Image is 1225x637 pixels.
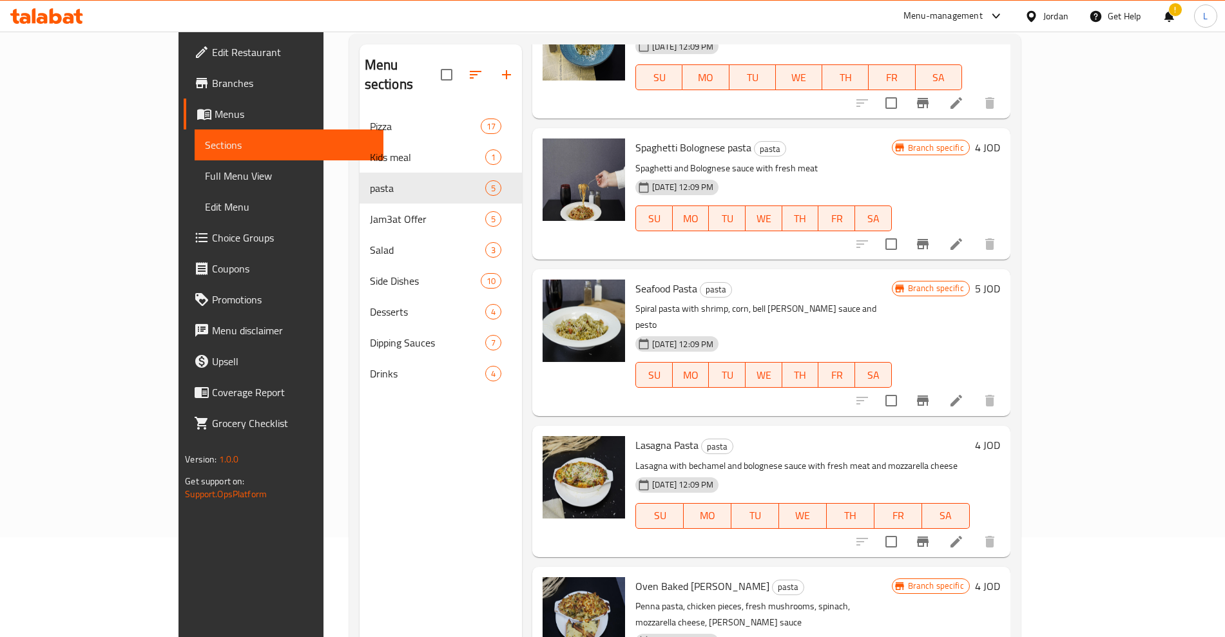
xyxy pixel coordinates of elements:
[827,68,863,87] span: TH
[709,362,746,388] button: TU
[485,211,501,227] div: items
[641,366,668,385] span: SU
[874,503,922,529] button: FR
[635,160,891,176] p: Spaghetti and Bolognese sauce with fresh meat
[185,473,244,490] span: Get support on:
[481,275,501,287] span: 10
[485,304,501,319] div: items
[635,205,673,231] button: SU
[212,354,372,369] span: Upsell
[370,242,485,258] span: Salad
[860,209,887,228] span: SA
[903,8,983,24] div: Menu-management
[184,253,383,284] a: Coupons
[878,528,905,555] span: Select to update
[481,273,501,289] div: items
[903,282,969,294] span: Branch specific
[975,280,1000,298] h6: 5 JOD
[365,55,441,94] h2: Menu sections
[370,273,481,289] span: Side Dishes
[360,234,523,265] div: Salad3
[481,119,501,134] div: items
[772,580,804,595] div: pasta
[949,534,964,549] a: Edit menu item
[370,304,485,319] span: Desserts
[647,479,719,491] span: [DATE] 12:09 PM
[485,180,501,196] div: items
[903,142,969,154] span: Branch specific
[787,366,814,385] span: TH
[486,306,501,318] span: 4
[360,173,523,204] div: pasta5
[543,280,625,362] img: Seafood Pasta
[184,222,383,253] a: Choice Groups
[635,362,673,388] button: SU
[832,506,869,525] span: TH
[714,209,740,228] span: TU
[689,506,726,525] span: MO
[855,362,892,388] button: SA
[818,362,855,388] button: FR
[360,296,523,327] div: Desserts4
[195,160,383,191] a: Full Menu View
[184,99,383,129] a: Menus
[212,44,372,60] span: Edit Restaurant
[701,439,733,454] div: pasta
[485,242,501,258] div: items
[543,436,625,518] img: Lasagna Pasta
[974,88,1005,119] button: delete
[860,366,887,385] span: SA
[212,75,372,91] span: Branches
[782,205,819,231] button: TH
[184,408,383,439] a: Grocery Checklist
[185,486,267,502] a: Support.OpsPlatform
[370,211,485,227] span: Jam3at Offer
[678,209,704,228] span: MO
[641,68,677,87] span: SU
[907,526,938,557] button: Branch-specific-item
[184,346,383,377] a: Upsell
[746,362,782,388] button: WE
[684,503,731,529] button: MO
[486,213,501,225] span: 5
[974,526,1005,557] button: delete
[360,358,523,389] div: Drinks4
[647,181,719,193] span: [DATE] 12:09 PM
[360,111,523,142] div: Pizza17
[818,205,855,231] button: FR
[195,129,383,160] a: Sections
[360,142,523,173] div: Kids meal1
[185,451,217,468] span: Version:
[737,506,774,525] span: TU
[205,168,372,184] span: Full Menu View
[212,415,372,431] span: Grocery Checklist
[773,580,804,594] span: pasta
[702,439,733,454] span: pasta
[787,209,814,228] span: TH
[949,393,964,408] a: Edit menu item
[370,366,485,381] span: Drinks
[635,435,699,455] span: Lasagna Pasta
[212,230,372,245] span: Choice Groups
[635,503,684,529] button: SU
[827,503,874,529] button: TH
[880,506,917,525] span: FR
[907,88,938,119] button: Branch-specific-item
[212,323,372,338] span: Menu disclaimer
[682,64,729,90] button: MO
[755,142,786,157] span: pasta
[1203,9,1208,23] span: L
[731,503,779,529] button: TU
[184,315,383,346] a: Menu disclaimer
[878,387,905,414] span: Select to update
[370,119,481,134] span: Pizza
[751,209,777,228] span: WE
[635,301,891,333] p: Spiral pasta with shrimp, corn, bell [PERSON_NAME] sauce and pesto
[678,366,704,385] span: MO
[215,106,372,122] span: Menus
[878,90,905,117] span: Select to update
[184,37,383,68] a: Edit Restaurant
[205,137,372,153] span: Sections
[195,191,383,222] a: Edit Menu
